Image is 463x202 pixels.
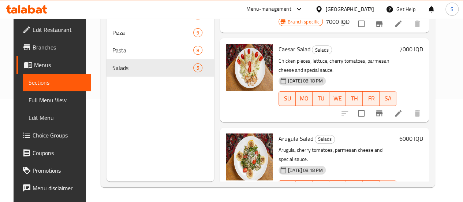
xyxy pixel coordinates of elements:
h6: 7000 IQD [326,16,350,27]
span: Coupons [33,148,85,157]
div: Salads [315,135,335,144]
button: TH [346,91,363,106]
span: Branch specific [285,18,322,25]
span: Menus [34,60,85,69]
span: TH [349,93,360,104]
span: Pasta [112,46,193,55]
button: FR [363,91,380,106]
button: MO [296,91,313,106]
span: Caesar Salad [279,44,310,55]
a: Promotions [16,162,91,179]
span: FR [366,93,377,104]
span: Select to update [354,106,369,121]
span: Branches [33,43,85,52]
button: TU [313,91,329,106]
h6: 7000 IQD [399,44,423,54]
button: delete [408,15,426,33]
span: [DATE] 08:18 PM [285,167,326,174]
a: Edit Restaurant [16,21,91,38]
span: SA [382,93,393,104]
span: Select to update [354,16,369,32]
p: Chicken pieces, lettuce, cherry tomatoes, parmesan cheese and special sauce. [279,56,396,75]
button: FR [363,180,380,195]
div: Pasta8 [107,41,214,59]
a: Branches [16,38,91,56]
img: Caesar Salad [226,44,273,91]
button: delete [408,104,426,122]
div: items [193,28,202,37]
div: [GEOGRAPHIC_DATA] [326,5,374,13]
nav: Menu sections [107,3,214,80]
span: WE [332,93,343,104]
button: Branch-specific-item [370,104,388,122]
button: SU [279,91,296,106]
span: 9 [194,29,202,36]
button: Branch-specific-item [370,15,388,33]
div: Salads5 [107,59,214,77]
span: Arugula Salad [279,133,313,144]
button: SA [380,180,396,195]
span: Salads [315,135,335,143]
button: SU [279,180,296,195]
span: Choice Groups [33,131,85,140]
span: Pizza [112,28,193,37]
a: Edit Menu [23,109,91,126]
button: WE [329,91,346,106]
a: Menu disclaimer [16,179,91,197]
span: Full Menu View [29,96,85,104]
span: Salads [112,63,193,72]
p: Arugula, cherry tomatoes, parmesan cheese and special sauce. [279,146,396,164]
a: Menus [16,56,91,74]
a: Choice Groups [16,126,91,144]
a: Edit menu item [394,19,403,28]
h6: 6000 IQD [399,133,423,144]
button: MO [296,180,313,195]
span: MO [299,93,310,104]
span: SU [282,93,293,104]
a: Full Menu View [23,91,91,109]
a: Coupons [16,144,91,162]
div: Menu-management [246,5,291,14]
button: SA [380,91,396,106]
button: WE [329,180,346,195]
span: Salads [312,46,332,54]
span: [DATE] 08:18 PM [285,77,326,84]
span: Menu disclaimer [33,184,85,192]
span: TU [315,93,326,104]
a: Edit menu item [394,109,403,118]
span: S [451,5,453,13]
span: 5 [194,65,202,71]
span: 8 [194,47,202,54]
div: Pizza9 [107,24,214,41]
button: TH [346,180,363,195]
a: Sections [23,74,91,91]
div: items [193,63,202,72]
button: TU [313,180,329,195]
span: Promotions [33,166,85,175]
img: Arugula Salad [226,133,273,180]
span: Edit Menu [29,113,85,122]
div: Salads [312,45,332,54]
span: Sections [29,78,85,87]
span: Edit Restaurant [33,25,85,34]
